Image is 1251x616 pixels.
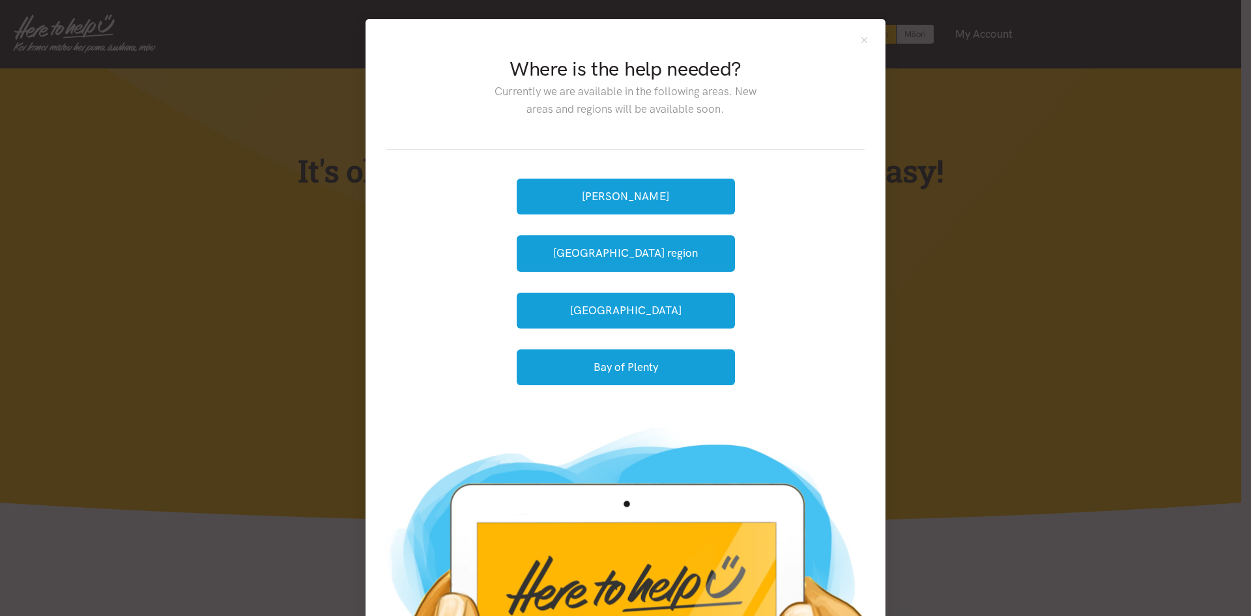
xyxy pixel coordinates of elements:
button: [PERSON_NAME] [517,179,735,214]
h2: Where is the help needed? [484,55,766,83]
button: Bay of Plenty [517,349,735,385]
button: [GEOGRAPHIC_DATA] region [517,235,735,271]
button: Close [859,35,870,46]
button: [GEOGRAPHIC_DATA] [517,293,735,329]
p: Currently we are available in the following areas. New areas and regions will be available soon. [484,83,766,118]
